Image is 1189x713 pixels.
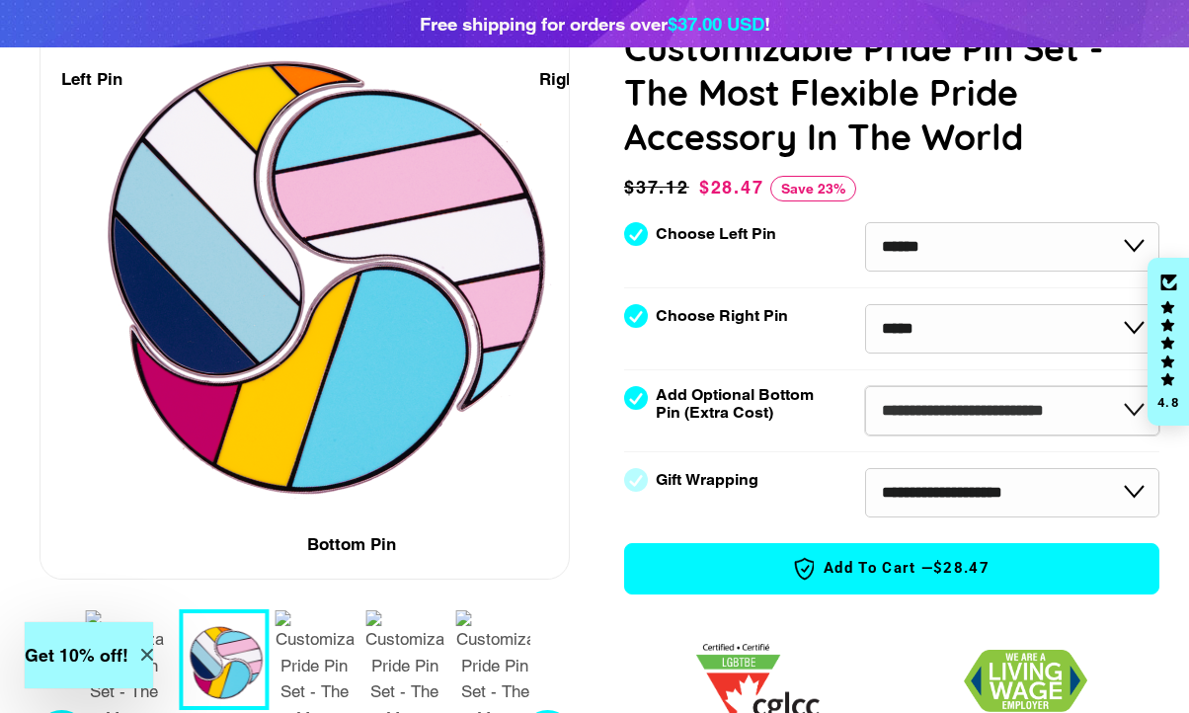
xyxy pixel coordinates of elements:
[1156,396,1180,409] div: 4.8
[179,609,269,710] button: 1 / 9
[656,471,758,489] label: Gift Wrapping
[307,531,396,558] div: Bottom Pin
[933,558,990,579] span: $28.47
[770,176,856,201] span: Save 23%
[656,225,776,243] label: Choose Left Pin
[668,13,764,35] span: $37.00 USD
[656,307,788,325] label: Choose Right Pin
[624,26,1159,159] h1: Customizable Pride Pin Set - The Most Flexible Pride Accessory In The World
[1148,258,1189,426] div: Click to open Judge.me floating reviews tab
[656,386,822,422] label: Add Optional Bottom Pin (Extra Cost)
[699,177,764,198] span: $28.47
[624,174,694,201] span: $37.12
[420,10,770,38] div: Free shipping for orders over !
[624,543,1159,594] button: Add to Cart —$28.47
[655,556,1129,582] span: Add to Cart —
[61,66,122,93] div: Left Pin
